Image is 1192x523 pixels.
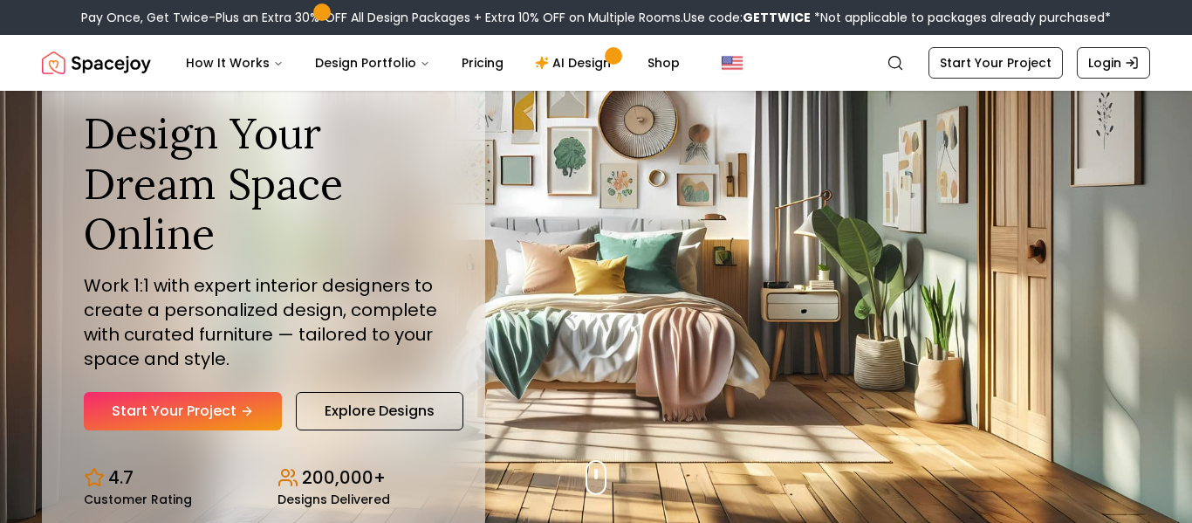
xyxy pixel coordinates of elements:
small: Customer Rating [84,493,192,506]
a: Login [1077,47,1150,79]
div: Design stats [84,451,443,506]
a: Pricing [448,45,517,80]
nav: Main [172,45,694,80]
a: AI Design [521,45,630,80]
p: 200,000+ [302,465,386,490]
p: Work 1:1 with expert interior designers to create a personalized design, complete with curated fu... [84,273,443,371]
a: Shop [634,45,694,80]
span: Use code: [683,9,811,26]
button: How It Works [172,45,298,80]
b: GETTWICE [743,9,811,26]
span: *Not applicable to packages already purchased* [811,9,1111,26]
a: Explore Designs [296,392,463,430]
img: Spacejoy Logo [42,45,151,80]
nav: Global [42,35,1150,91]
p: 4.7 [108,465,134,490]
a: Spacejoy [42,45,151,80]
small: Designs Delivered [277,493,390,506]
a: Start Your Project [928,47,1063,79]
a: Start Your Project [84,392,282,430]
img: United States [722,52,743,73]
button: Design Portfolio [301,45,444,80]
h1: Design Your Dream Space Online [84,108,443,259]
div: Pay Once, Get Twice-Plus an Extra 30% OFF All Design Packages + Extra 10% OFF on Multiple Rooms. [81,9,1111,26]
